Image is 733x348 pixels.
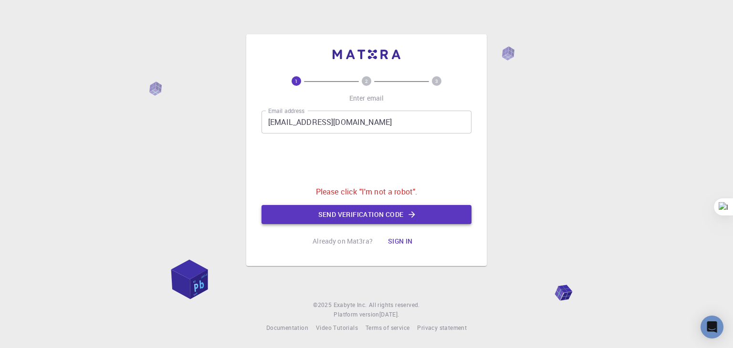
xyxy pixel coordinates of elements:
[369,300,420,310] span: All rights reserved.
[316,324,358,331] span: Video Tutorials
[380,232,420,251] button: Sign in
[266,323,308,333] a: Documentation
[349,93,384,103] p: Enter email
[417,324,467,331] span: Privacy statement
[417,323,467,333] a: Privacy statement
[435,78,438,84] text: 3
[334,301,367,308] span: Exabyte Inc.
[313,300,333,310] span: © 2025
[366,323,409,333] a: Terms of service
[334,310,379,319] span: Platform version
[366,324,409,331] span: Terms of service
[334,300,367,310] a: Exabyte Inc.
[268,107,304,115] label: Email address
[379,310,399,319] a: [DATE].
[316,323,358,333] a: Video Tutorials
[262,205,471,224] button: Send verification code
[379,310,399,318] span: [DATE] .
[313,236,373,246] p: Already on Mat3ra?
[294,141,439,178] iframe: reCAPTCHA
[266,324,308,331] span: Documentation
[701,316,723,338] div: Open Intercom Messenger
[295,78,298,84] text: 1
[365,78,368,84] text: 2
[316,186,418,197] p: Please click "I'm not a robot".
